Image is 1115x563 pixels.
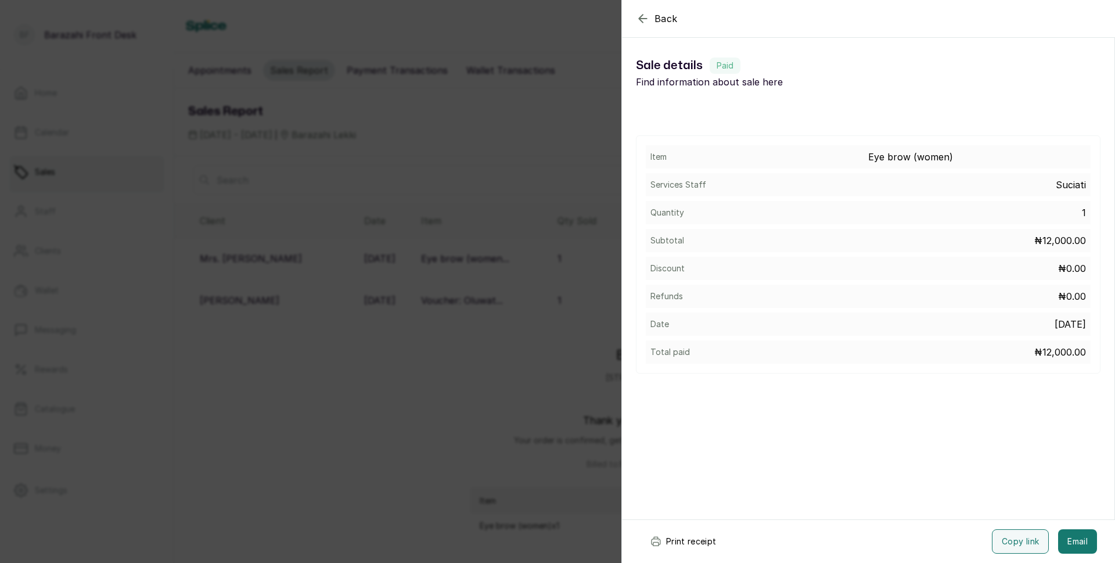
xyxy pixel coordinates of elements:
[1055,317,1086,331] p: [DATE]
[650,235,684,246] p: Subtotal
[1034,234,1086,248] p: ₦12,000.00
[636,56,868,75] h1: Sale details
[992,529,1049,554] button: Copy link
[1082,206,1086,220] p: 1
[868,150,1086,164] p: Eye brow (women)
[1058,261,1086,275] p: ₦0.00
[641,529,726,554] button: Print receipt
[636,75,868,89] p: Find information about sale here
[650,318,669,330] p: Date
[636,12,678,26] button: Back
[1058,289,1086,303] p: ₦0.00
[1058,529,1097,554] button: Email
[654,12,678,26] span: Back
[1056,178,1086,192] p: Suciati
[650,263,685,274] p: Discount
[650,179,706,191] p: Services Staff
[710,58,740,74] label: Paid
[1034,345,1086,359] p: ₦12,000.00
[650,291,683,302] p: Refunds
[650,346,690,358] p: Total paid
[650,207,684,218] p: Quantity
[650,151,667,163] p: Item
